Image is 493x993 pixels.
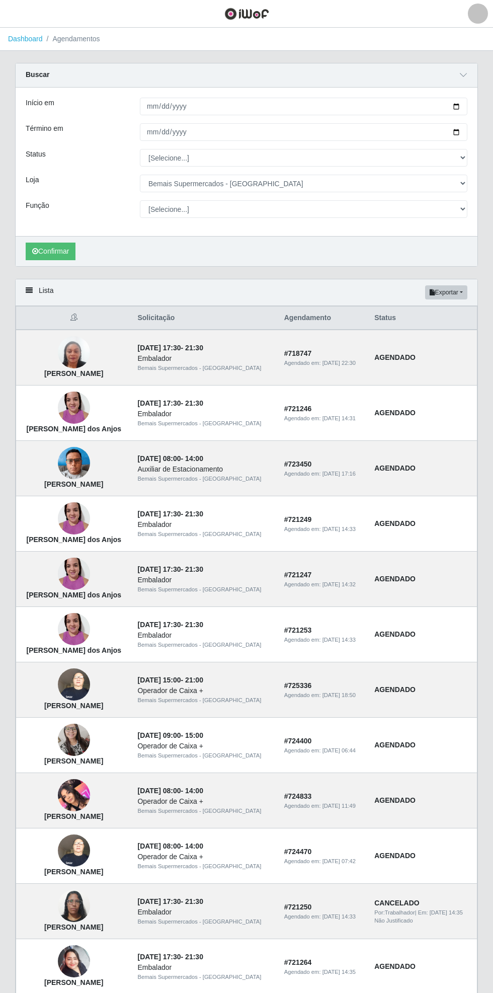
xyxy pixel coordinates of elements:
div: Bemais Supermercados - [GEOGRAPHIC_DATA] [137,475,272,483]
div: Embalador [137,353,272,364]
time: [DATE] 14:33 [322,637,356,643]
div: Embalador [137,519,272,530]
strong: AGENDADO [374,741,416,749]
div: Embalador [137,907,272,918]
strong: - [137,787,203,795]
div: Bemais Supermercados - [GEOGRAPHIC_DATA] [137,641,272,649]
div: Operador de Caixa + [137,741,272,751]
strong: [PERSON_NAME] dos Anjos [26,536,121,544]
time: [DATE] 08:00 [137,454,181,463]
div: Auxiliar de Estacionamento [137,464,272,475]
img: Marta Silva dos Santos [58,885,90,928]
time: [DATE] 06:44 [322,747,356,753]
time: [DATE] 17:30 [137,953,181,961]
time: 21:30 [185,344,203,352]
strong: # 718747 [284,349,312,357]
strong: AGENDADO [374,353,416,361]
strong: [PERSON_NAME] [44,702,103,710]
button: Confirmar [26,243,75,260]
th: Solicitação [131,307,278,330]
time: [DATE] 14:35 [322,969,356,975]
img: CoreUI Logo [224,8,269,20]
div: Agendado em: [284,857,362,866]
div: Lista [16,279,477,306]
th: Agendamento [278,307,368,330]
time: [DATE] 08:00 [137,842,181,850]
time: [DATE] 14:33 [322,526,356,532]
label: Loja [26,175,39,185]
strong: [PERSON_NAME] [44,868,103,876]
strong: # 725336 [284,681,312,690]
div: Agendado em: [284,802,362,810]
div: Agendado em: [284,359,362,367]
img: Lidiane Ferreira Ribeiro dos Anjos [58,497,90,540]
time: 21:30 [185,399,203,407]
strong: # 721250 [284,903,312,911]
li: Agendamentos [43,34,100,44]
time: 21:00 [185,676,203,684]
div: Embalador [137,962,272,973]
div: | Em: [374,908,471,917]
time: 15:00 [185,731,203,739]
img: Maria da Conceição Silva Lauritzen [58,829,90,872]
time: 21:30 [185,897,203,905]
strong: # 723450 [284,460,312,468]
a: Dashboard [8,35,43,43]
th: Status [368,307,477,330]
time: [DATE] 17:30 [137,344,181,352]
time: [DATE] 07:42 [322,858,356,864]
strong: - [137,399,203,407]
strong: # 721249 [284,515,312,523]
strong: CANCELADO [374,899,419,907]
div: Bemais Supermercados - [GEOGRAPHIC_DATA] [137,696,272,705]
div: Agendado em: [284,636,362,644]
img: Rafael Marques De Pontes [58,442,90,485]
img: Priscila da Silva Santana [58,940,90,983]
div: Agendado em: [284,414,362,423]
strong: # 721246 [284,405,312,413]
time: [DATE] 17:30 [137,565,181,573]
img: Lidiane Ferreira Ribeiro dos Anjos [58,608,90,651]
strong: - [137,731,203,739]
strong: # 724470 [284,848,312,856]
div: Bemais Supermercados - [GEOGRAPHIC_DATA] [137,419,272,428]
strong: [PERSON_NAME] dos Anjos [26,425,121,433]
strong: [PERSON_NAME] [44,757,103,765]
div: Agendado em: [284,525,362,533]
time: [DATE] 14:32 [322,581,356,587]
div: Agendado em: [284,746,362,755]
strong: Buscar [26,70,49,79]
div: Agendado em: [284,968,362,976]
div: Agendado em: [284,691,362,700]
div: Embalador [137,409,272,419]
div: Agendado em: [284,912,362,921]
time: [DATE] 11:49 [322,803,356,809]
img: Vanessa de Oliveira Florentino [58,718,90,761]
strong: # 724833 [284,792,312,800]
time: [DATE] 17:30 [137,399,181,407]
strong: - [137,842,203,850]
img: Mayara Gonçalves da Silva [58,774,90,817]
strong: AGENDADO [374,630,416,638]
time: 14:00 [185,454,203,463]
label: Término em [26,123,63,134]
time: [DATE] 14:31 [322,415,356,421]
time: 21:30 [185,510,203,518]
time: 21:30 [185,953,203,961]
strong: # 724400 [284,737,312,745]
strong: # 721264 [284,958,312,966]
strong: - [137,454,203,463]
div: Operador de Caixa + [137,796,272,807]
strong: [PERSON_NAME] dos Anjos [26,591,121,599]
time: [DATE] 17:16 [322,471,356,477]
strong: - [137,897,203,905]
div: Bemais Supermercados - [GEOGRAPHIC_DATA] [137,973,272,981]
time: 21:30 [185,565,203,573]
div: Embalador [137,630,272,641]
label: Função [26,200,49,211]
label: Início em [26,98,54,108]
div: Bemais Supermercados - [GEOGRAPHIC_DATA] [137,364,272,372]
div: Bemais Supermercados - [GEOGRAPHIC_DATA] [137,530,272,539]
time: [DATE] 14:33 [322,913,356,920]
strong: AGENDADO [374,575,416,583]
